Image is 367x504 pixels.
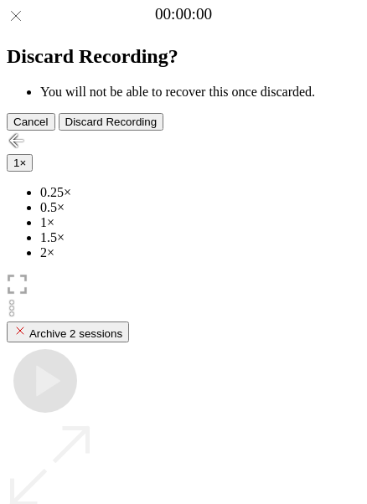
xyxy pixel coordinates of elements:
div: Archive 2 sessions [13,324,122,340]
h2: Discard Recording? [7,45,360,68]
span: 1 [13,157,19,169]
button: Discard Recording [59,113,164,131]
button: Archive 2 sessions [7,321,129,342]
li: 0.25× [40,185,360,200]
li: 1× [40,215,360,230]
button: Cancel [7,113,55,131]
button: 1× [7,154,33,172]
a: 00:00:00 [155,5,212,23]
li: You will not be able to recover this once discarded. [40,85,360,100]
li: 0.5× [40,200,360,215]
li: 1.5× [40,230,360,245]
li: 2× [40,245,360,260]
